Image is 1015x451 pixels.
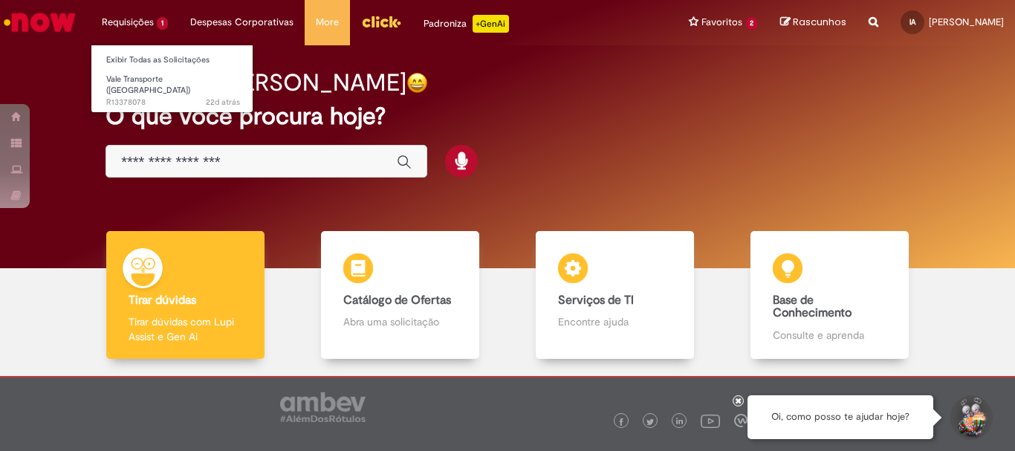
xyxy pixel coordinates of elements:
[91,52,255,68] a: Exibir Todas as Solicitações
[745,17,758,30] span: 2
[929,16,1004,28] span: [PERSON_NAME]
[676,418,684,426] img: logo_footer_linkedin.png
[190,15,294,30] span: Despesas Corporativas
[91,45,253,113] ul: Requisições
[406,72,428,94] img: happy-face.png
[106,103,909,129] h2: O que você procura hoje?
[106,74,190,97] span: Vale Transporte ([GEOGRAPHIC_DATA])
[424,15,509,33] div: Padroniza
[793,15,846,29] span: Rascunhos
[734,414,748,427] img: logo_footer_workplace.png
[157,17,168,30] span: 1
[773,328,886,343] p: Consulte e aprenda
[507,231,722,360] a: Serviços de TI Encontre ajuda
[91,71,255,103] a: Aberto R13378078 : Vale Transporte (VT)
[129,293,196,308] b: Tirar dúvidas
[701,411,720,430] img: logo_footer_youtube.png
[558,314,671,329] p: Encontre ajuda
[722,231,937,360] a: Base de Conhecimento Consulte e aprenda
[206,97,240,108] time: 08/08/2025 09:51:08
[316,15,339,30] span: More
[78,231,293,360] a: Tirar dúvidas Tirar dúvidas com Lupi Assist e Gen Ai
[617,418,625,426] img: logo_footer_facebook.png
[1,7,78,37] img: ServiceNow
[280,392,366,422] img: logo_footer_ambev_rotulo_gray.png
[780,16,846,30] a: Rascunhos
[343,293,451,308] b: Catálogo de Ofertas
[206,97,240,108] span: 22d atrás
[773,293,852,321] b: Base de Conhecimento
[748,395,933,439] div: Oi, como posso te ajudar hoje?
[343,314,456,329] p: Abra uma solicitação
[909,17,915,27] span: IA
[106,97,240,108] span: R13378078
[106,70,406,96] h2: Boa tarde, [PERSON_NAME]
[361,10,401,33] img: click_logo_yellow_360x200.png
[293,231,507,360] a: Catálogo de Ofertas Abra uma solicitação
[646,418,654,426] img: logo_footer_twitter.png
[473,15,509,33] p: +GenAi
[701,15,742,30] span: Favoritos
[558,293,634,308] b: Serviços de TI
[102,15,154,30] span: Requisições
[948,395,993,440] button: Iniciar Conversa de Suporte
[129,314,241,344] p: Tirar dúvidas com Lupi Assist e Gen Ai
